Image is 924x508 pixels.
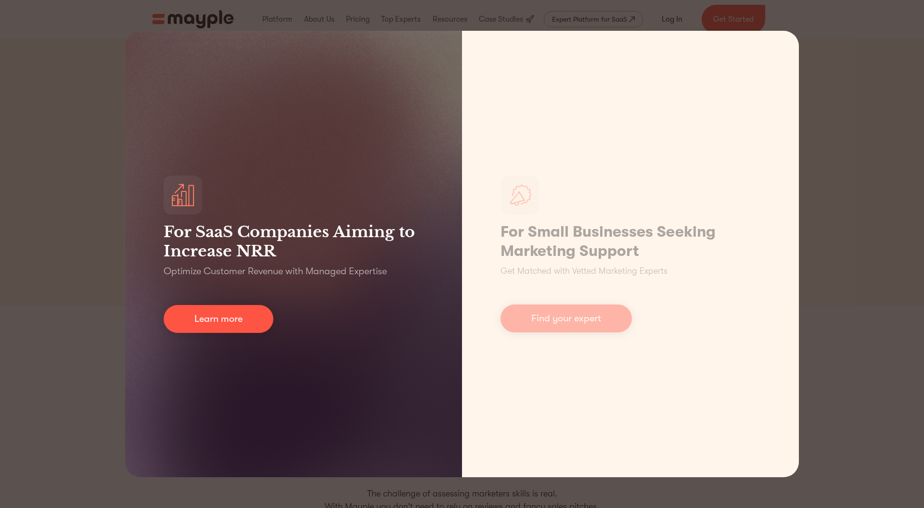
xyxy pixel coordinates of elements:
[500,222,760,261] h1: For Small Businesses Seeking Marketing Support
[164,222,423,261] h3: For SaaS Companies Aiming to Increase NRR
[164,305,273,333] a: Learn more
[164,265,387,278] p: Optimize Customer Revenue with Managed Expertise
[500,305,632,332] a: Find your expert
[500,265,667,278] p: Get Matched with Vetted Marketing Experts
